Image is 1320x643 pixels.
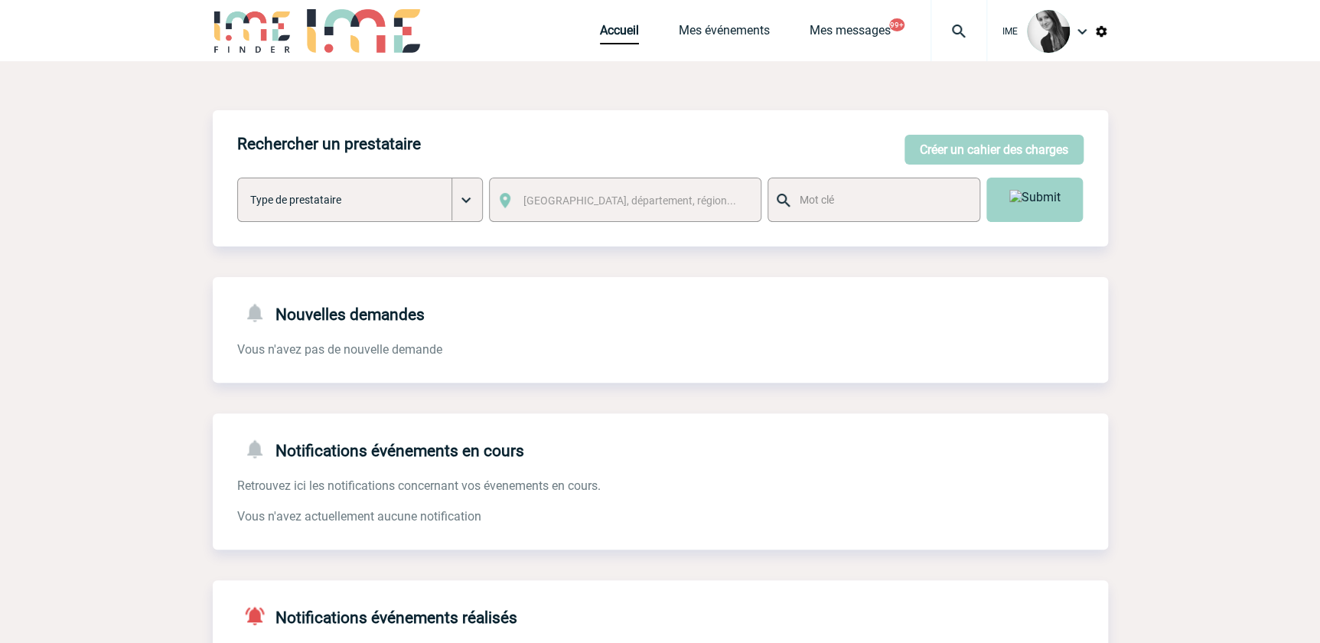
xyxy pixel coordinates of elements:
[679,23,770,44] a: Mes événements
[796,190,969,210] input: Mot clé
[213,9,292,53] img: IME-Finder
[237,509,481,524] span: Vous n'avez actuellement aucune notification
[237,438,524,460] h4: Notifications événements en cours
[237,478,601,493] span: Retrouvez ici les notifications concernant vos évenements en cours.
[237,605,517,627] h4: Notifications événements réalisés
[1027,10,1070,53] img: 101050-0.jpg
[1002,26,1018,37] span: IME
[237,302,425,324] h4: Nouvelles demandes
[986,178,1083,222] input: Submit
[243,605,275,627] img: notifications-active-24-px-r.png
[243,302,275,324] img: notifications-24-px-g.png
[237,135,421,153] h4: Rechercher un prestataire
[889,18,904,31] button: 99+
[523,194,736,207] span: [GEOGRAPHIC_DATA], département, région...
[243,438,275,460] img: notifications-24-px-g.png
[810,23,891,44] a: Mes messages
[600,23,639,44] a: Accueil
[237,342,442,357] span: Vous n'avez pas de nouvelle demande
